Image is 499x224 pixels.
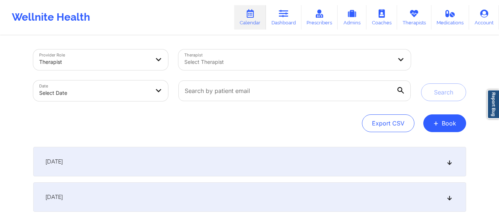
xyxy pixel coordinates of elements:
[39,85,150,101] div: Select Date
[45,158,63,165] span: [DATE]
[366,5,397,30] a: Coaches
[45,193,63,201] span: [DATE]
[397,5,431,30] a: Therapists
[423,114,466,132] button: +Book
[301,5,338,30] a: Prescribers
[338,5,366,30] a: Admins
[433,121,439,125] span: +
[178,80,410,101] input: Search by patient email
[431,5,469,30] a: Medications
[39,54,150,70] div: Therapist
[487,90,499,119] a: Report Bug
[362,114,414,132] button: Export CSV
[469,5,499,30] a: Account
[266,5,301,30] a: Dashboard
[421,83,466,101] button: Search
[234,5,266,30] a: Calendar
